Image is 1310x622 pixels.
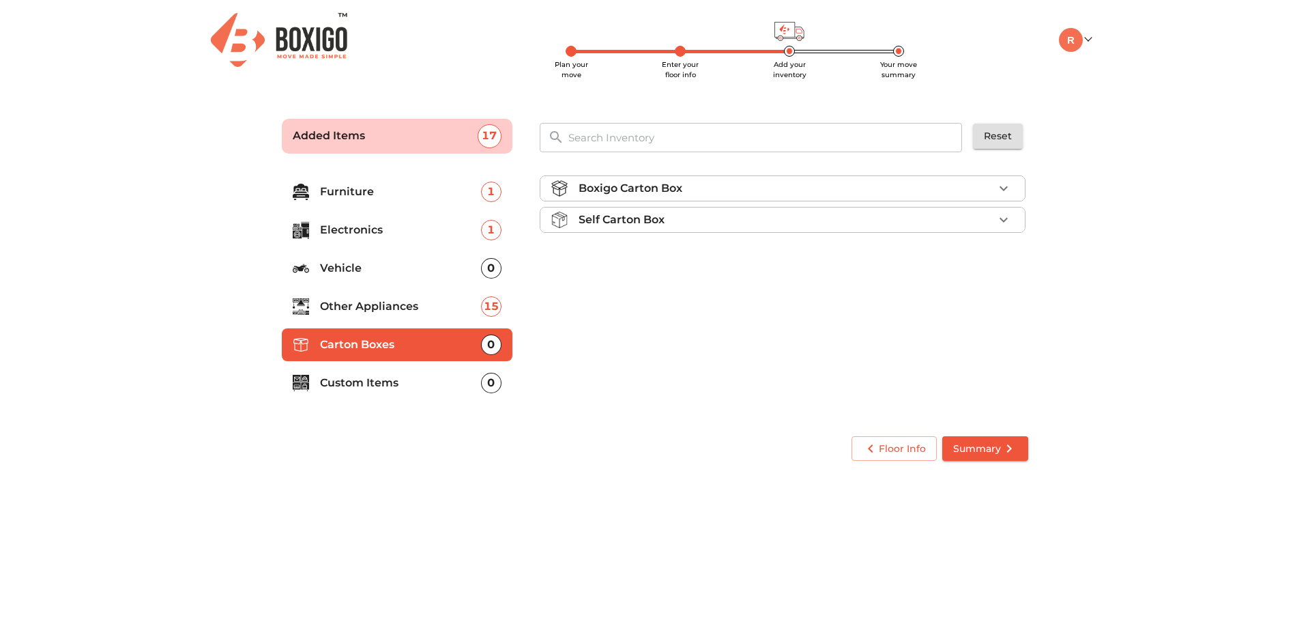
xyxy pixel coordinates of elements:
p: Vehicle [320,260,481,277]
p: Self Carton Box [579,212,665,228]
div: 0 [481,258,501,279]
p: Boxigo Carton Box [579,180,682,197]
p: Furniture [320,184,481,200]
button: Reset [973,124,1023,149]
span: Reset [984,128,1012,145]
span: Plan your move [555,60,588,79]
span: Add your inventory [773,60,806,79]
div: 1 [481,220,501,240]
p: Added Items [293,128,478,144]
button: Summary [942,436,1028,462]
div: 17 [478,124,501,148]
div: 15 [481,296,501,317]
p: Electronics [320,222,481,238]
div: 0 [481,335,501,355]
p: Custom Items [320,375,481,391]
img: Boxigo [211,13,347,67]
img: boxigo_carton_box [551,180,568,197]
span: Floor Info [862,440,926,457]
button: Floor Info [851,436,937,462]
input: Search Inventory [560,123,972,152]
div: 1 [481,182,501,202]
p: Other Appliances [320,298,481,315]
img: self_carton_box [551,212,568,228]
span: Enter your floor info [662,60,699,79]
p: Carton Boxes [320,337,481,353]
span: Summary [953,440,1017,457]
span: Your move summary [880,60,917,79]
div: 0 [481,373,501,393]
